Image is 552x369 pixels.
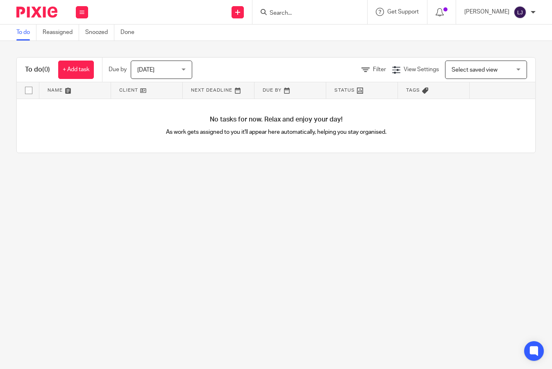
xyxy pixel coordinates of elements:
a: To do [16,25,36,40]
a: Done [120,25,141,40]
a: Reassigned [43,25,79,40]
h1: To do [25,65,50,74]
span: Tags [406,88,420,92]
img: Pixie [16,7,57,18]
a: + Add task [58,61,94,79]
a: Snoozed [85,25,114,40]
span: Get Support [387,9,419,15]
span: Select saved view [452,67,497,73]
p: As work gets assigned to you it'll appear here automatically, helping you stay organised. [146,128,406,136]
span: (0) [42,66,50,73]
span: View Settings [404,67,439,72]
span: Filter [373,67,386,72]
p: Due by [109,65,127,74]
span: [DATE] [137,67,154,73]
img: svg%3E [513,6,527,19]
input: Search [269,10,343,17]
h4: No tasks for now. Relax and enjoy your day! [17,115,535,124]
p: [PERSON_NAME] [464,8,509,16]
